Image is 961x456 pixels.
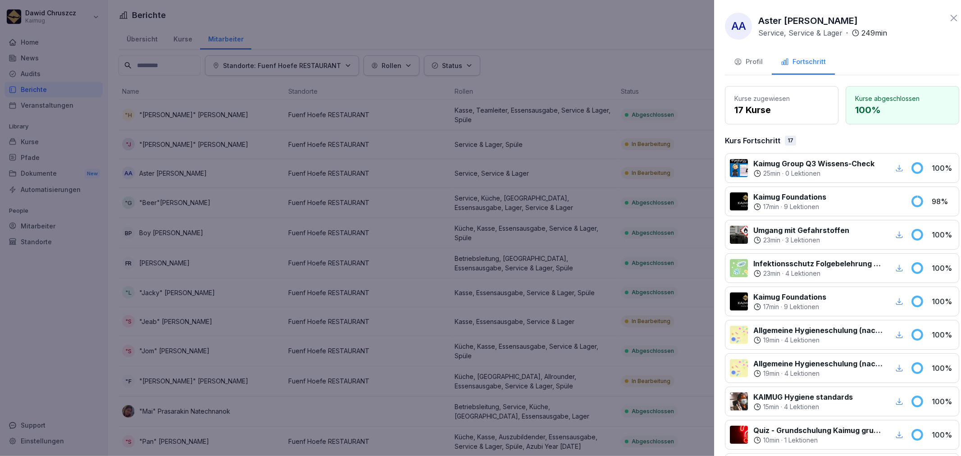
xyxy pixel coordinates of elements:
[932,163,955,173] p: 100 %
[932,363,955,374] p: 100 %
[786,236,820,245] p: 3 Lektionen
[786,269,821,278] p: 4 Lektionen
[754,169,875,178] div: ·
[735,94,829,103] p: Kurse zugewiesen
[932,329,955,340] p: 100 %
[932,429,955,440] p: 100 %
[932,396,955,407] p: 100 %
[735,103,829,117] p: 17 Kurse
[754,369,883,378] div: ·
[932,196,955,207] p: 98 %
[754,158,875,169] p: Kaimug Group Q3 Wissens-Check
[725,50,772,75] button: Profil
[856,94,950,103] p: Kurse abgeschlossen
[754,225,850,236] p: Umgang mit Gefahrstoffen
[764,236,781,245] p: 23 min
[759,27,888,38] div: ·
[734,57,763,67] div: Profil
[725,135,781,146] p: Kurs Fortschritt
[932,229,955,240] p: 100 %
[764,269,781,278] p: 23 min
[754,302,827,311] div: ·
[785,369,820,378] p: 4 Lektionen
[754,425,883,436] p: Quiz - Grundschulung Kaimug gruppe
[754,325,883,336] p: Allgemeine Hygieneschulung (nach LHMV §4)
[784,302,820,311] p: 9 Lektionen
[856,103,950,117] p: 100 %
[754,392,853,402] p: KAIMUG Hygiene standards
[764,302,779,311] p: 17 min
[785,136,797,146] div: 17
[754,236,850,245] div: ·
[764,169,781,178] p: 25 min
[786,169,821,178] p: 0 Lektionen
[781,57,826,67] div: Fortschritt
[725,13,752,40] div: AA
[932,263,955,274] p: 100 %
[754,269,883,278] div: ·
[764,436,780,445] p: 10 min
[764,402,779,411] p: 15 min
[784,202,820,211] p: 9 Lektionen
[785,336,820,345] p: 4 Lektionen
[759,14,858,27] p: Aster [PERSON_NAME]
[759,27,843,38] p: Service, Service & Lager
[932,296,955,307] p: 100 %
[764,336,780,345] p: 19 min
[754,402,853,411] div: ·
[764,369,780,378] p: 19 min
[754,336,883,345] div: ·
[764,202,779,211] p: 17 min
[754,202,827,211] div: ·
[754,358,883,369] p: Allgemeine Hygieneschulung (nach LHMV §4)
[772,50,835,75] button: Fortschritt
[754,292,827,302] p: Kaimug Foundations
[784,402,820,411] p: 4 Lektionen
[862,27,888,38] p: 249 min
[785,436,818,445] p: 1 Lektionen
[754,258,883,269] p: Infektionsschutz Folgebelehrung (nach §43 IfSG)
[754,436,883,445] div: ·
[754,192,827,202] p: Kaimug Foundations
